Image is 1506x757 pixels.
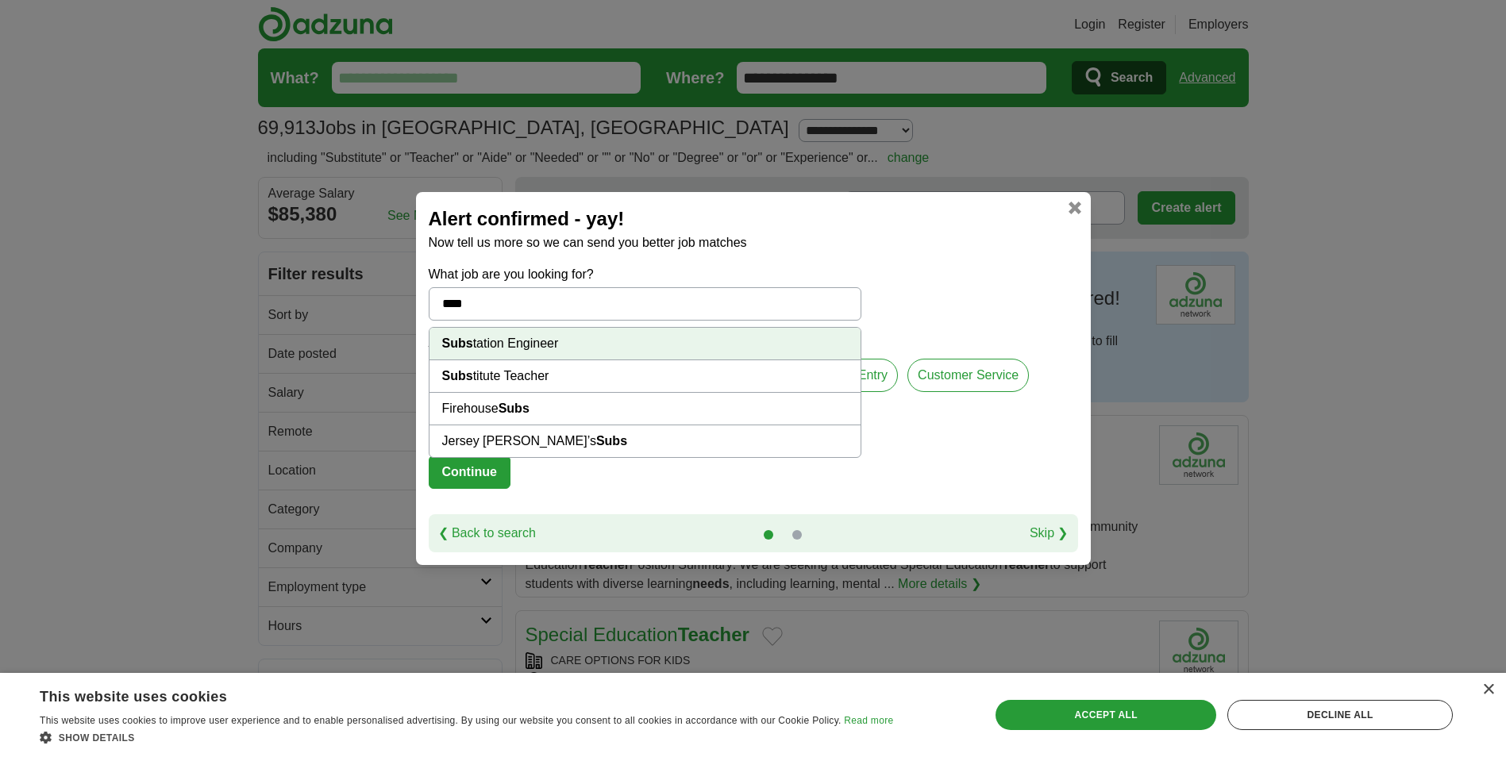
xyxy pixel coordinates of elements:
[429,360,861,393] li: titute Teacher
[40,729,893,745] div: Show details
[59,732,135,744] span: Show details
[1482,684,1494,696] div: Close
[844,715,893,726] a: Read more, opens a new window
[907,359,1029,392] label: Customer Service
[596,434,627,448] strong: Subs
[429,455,510,489] button: Continue
[1030,524,1069,543] a: Skip ❯
[429,393,861,425] li: Firehouse
[429,265,861,284] label: What job are you looking for?
[1227,700,1453,730] div: Decline all
[499,402,530,415] strong: Subs
[996,700,1216,730] div: Accept all
[429,205,1078,233] h2: Alert confirmed - yay!
[438,524,536,543] a: ❮ Back to search
[429,233,1078,252] p: Now tell us more so we can send you better job matches
[429,328,861,360] li: tation Engineer
[442,369,473,382] strong: Subs
[40,682,853,706] div: This website uses cookies
[442,336,473,350] strong: Subs
[429,425,861,457] li: Jersey [PERSON_NAME]’s
[40,715,842,726] span: This website uses cookies to improve user experience and to enable personalised advertising. By u...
